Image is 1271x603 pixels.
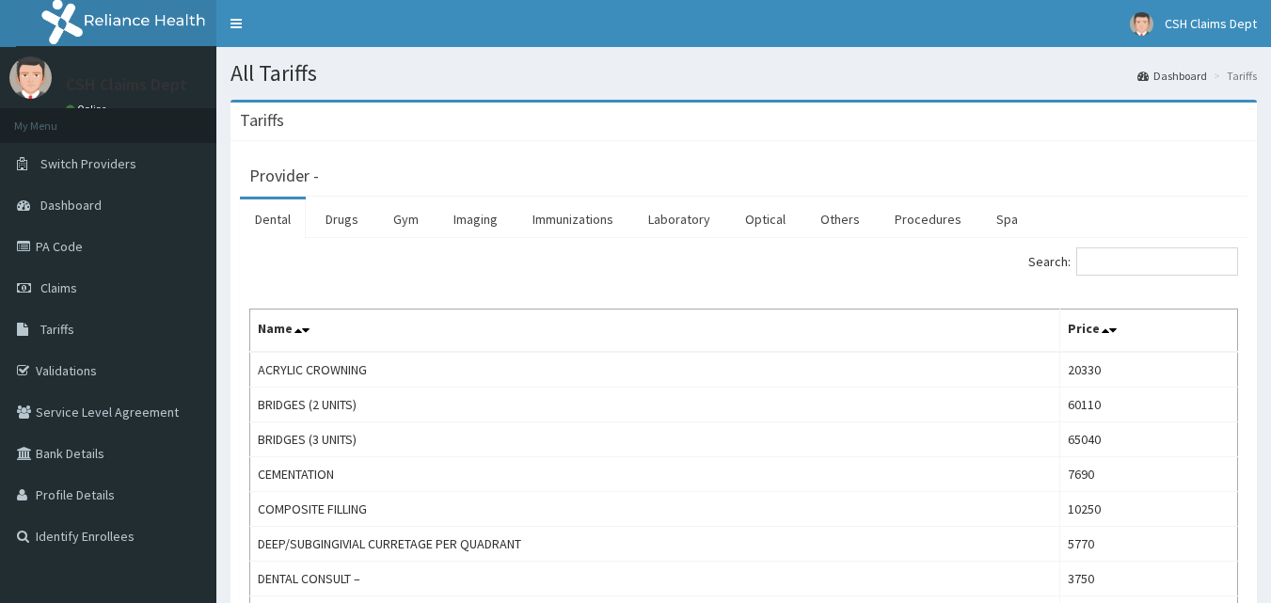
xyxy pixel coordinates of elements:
h3: Tariffs [240,112,284,129]
td: 10250 [1059,492,1237,527]
img: User Image [9,56,52,99]
th: Price [1059,309,1237,353]
p: CSH Claims Dept [66,76,187,93]
td: 7690 [1059,457,1237,492]
td: 20330 [1059,352,1237,388]
td: COMPOSITE FILLING [250,492,1060,527]
a: Imaging [438,199,513,239]
td: CEMENTATION [250,457,1060,492]
td: ACRYLIC CROWNING [250,352,1060,388]
td: DENTAL CONSULT – [250,562,1060,596]
td: DEEP/SUBGINGIVIAL CURRETAGE PER QUADRANT [250,527,1060,562]
span: Claims [40,279,77,296]
a: Procedures [880,199,977,239]
a: Dental [240,199,306,239]
a: Others [805,199,875,239]
a: Optical [730,199,801,239]
a: Immunizations [517,199,628,239]
td: 5770 [1059,527,1237,562]
td: 60110 [1059,388,1237,422]
a: Laboratory [633,199,725,239]
h1: All Tariffs [230,61,1257,86]
td: BRIDGES (2 UNITS) [250,388,1060,422]
img: User Image [1130,12,1153,36]
span: CSH Claims Dept [1165,15,1257,32]
label: Search: [1028,247,1238,276]
span: Dashboard [40,197,102,214]
span: Tariffs [40,321,74,338]
th: Name [250,309,1060,353]
span: Switch Providers [40,155,136,172]
a: Dashboard [1137,68,1207,84]
input: Search: [1076,247,1238,276]
td: 3750 [1059,562,1237,596]
td: BRIDGES (3 UNITS) [250,422,1060,457]
li: Tariffs [1209,68,1257,84]
a: Spa [981,199,1033,239]
a: Gym [378,199,434,239]
td: 65040 [1059,422,1237,457]
h3: Provider - [249,167,319,184]
a: Online [66,103,111,116]
a: Drugs [310,199,373,239]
